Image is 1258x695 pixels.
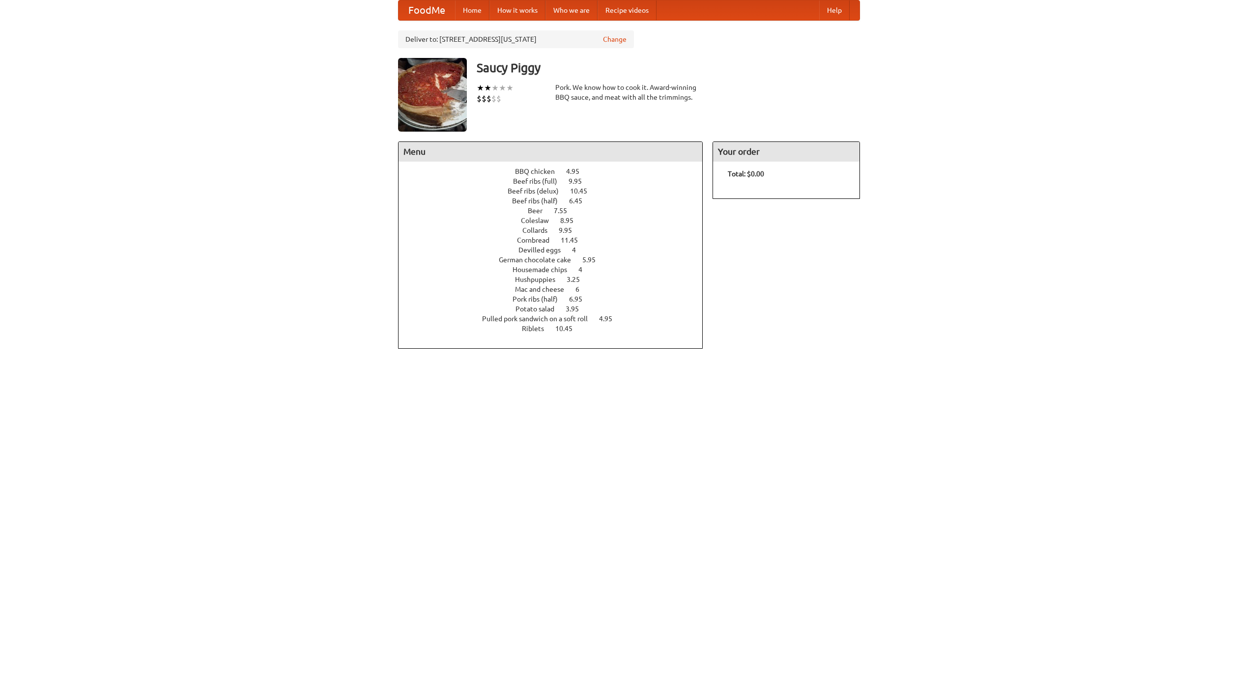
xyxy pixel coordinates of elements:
a: Cornbread 11.45 [517,236,596,244]
span: Pork ribs (half) [513,295,568,303]
h4: Your order [713,142,859,162]
span: Devilled eggs [518,246,571,254]
span: 4.95 [599,315,622,323]
a: How it works [489,0,545,20]
a: Hushpuppies 3.25 [515,276,598,283]
span: German chocolate cake [499,256,581,264]
a: Riblets 10.45 [522,325,591,333]
a: Potato salad 3.95 [515,305,597,313]
span: Coleslaw [521,217,559,224]
li: ★ [484,83,491,93]
span: Beef ribs (delux) [508,187,569,195]
a: Beer 7.55 [528,207,585,215]
span: 6.45 [569,197,592,205]
a: Devilled eggs 4 [518,246,594,254]
img: angular.jpg [398,58,467,132]
a: Home [455,0,489,20]
a: BBQ chicken 4.95 [515,167,598,175]
span: 4.95 [566,167,589,175]
b: Total: $0.00 [728,170,764,178]
span: 9.95 [559,226,582,234]
span: 10.45 [555,325,582,333]
div: Pork. We know how to cook it. Award-winning BBQ sauce, and meat with all the trimmings. [555,83,703,102]
span: Beer [528,207,552,215]
a: Housemade chips 4 [513,266,600,274]
li: $ [496,93,501,104]
span: 3.25 [567,276,590,283]
span: Potato salad [515,305,564,313]
a: FoodMe [399,0,455,20]
span: 6 [575,285,589,293]
a: Help [819,0,850,20]
li: ★ [499,83,506,93]
span: 5.95 [582,256,605,264]
span: Beef ribs (full) [513,177,567,185]
span: 11.45 [561,236,588,244]
span: 10.45 [570,187,597,195]
h3: Saucy Piggy [477,58,860,78]
a: Pork ribs (half) 6.95 [513,295,600,303]
div: Deliver to: [STREET_ADDRESS][US_STATE] [398,30,634,48]
a: Recipe videos [598,0,657,20]
a: Coleslaw 8.95 [521,217,592,224]
span: Riblets [522,325,554,333]
a: Change [603,34,627,44]
a: Pulled pork sandwich on a soft roll 4.95 [482,315,630,323]
a: Collards 9.95 [522,226,590,234]
a: Beef ribs (half) 6.45 [512,197,600,205]
span: Beef ribs (half) [512,197,568,205]
li: ★ [477,83,484,93]
li: $ [482,93,486,104]
span: 6.95 [569,295,592,303]
span: Mac and cheese [515,285,574,293]
h4: Menu [399,142,702,162]
span: Collards [522,226,557,234]
span: 4 [578,266,592,274]
span: 8.95 [560,217,583,224]
span: 4 [572,246,586,254]
a: Mac and cheese 6 [515,285,598,293]
span: Hushpuppies [515,276,565,283]
span: 9.95 [569,177,592,185]
li: ★ [506,83,514,93]
li: $ [486,93,491,104]
span: Cornbread [517,236,559,244]
li: ★ [491,83,499,93]
span: 7.55 [554,207,577,215]
span: 3.95 [566,305,589,313]
a: Who we are [545,0,598,20]
li: $ [477,93,482,104]
a: Beef ribs (full) 9.95 [513,177,600,185]
a: Beef ribs (delux) 10.45 [508,187,605,195]
span: BBQ chicken [515,167,565,175]
span: Housemade chips [513,266,577,274]
a: German chocolate cake 5.95 [499,256,614,264]
span: Pulled pork sandwich on a soft roll [482,315,598,323]
li: $ [491,93,496,104]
